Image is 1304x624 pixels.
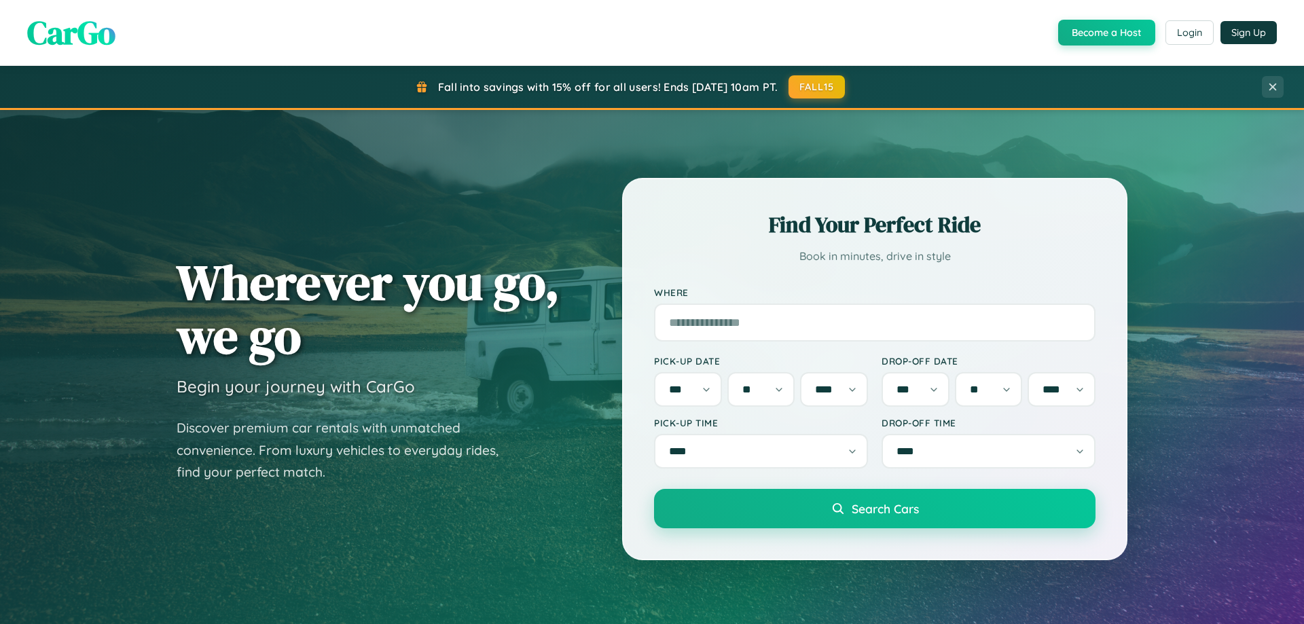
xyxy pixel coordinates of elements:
label: Where [654,287,1095,298]
label: Pick-up Time [654,417,868,428]
span: CarGo [27,10,115,55]
p: Book in minutes, drive in style [654,246,1095,266]
button: Sign Up [1220,21,1277,44]
label: Drop-off Date [882,355,1095,367]
button: FALL15 [789,75,846,98]
h3: Begin your journey with CarGo [177,376,415,397]
label: Drop-off Time [882,417,1095,428]
button: Become a Host [1058,20,1155,45]
span: Search Cars [852,501,919,516]
label: Pick-up Date [654,355,868,367]
button: Login [1165,20,1214,45]
p: Discover premium car rentals with unmatched convenience. From luxury vehicles to everyday rides, ... [177,417,516,483]
h2: Find Your Perfect Ride [654,210,1095,240]
span: Fall into savings with 15% off for all users! Ends [DATE] 10am PT. [438,80,778,94]
button: Search Cars [654,489,1095,528]
h1: Wherever you go, we go [177,255,560,363]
